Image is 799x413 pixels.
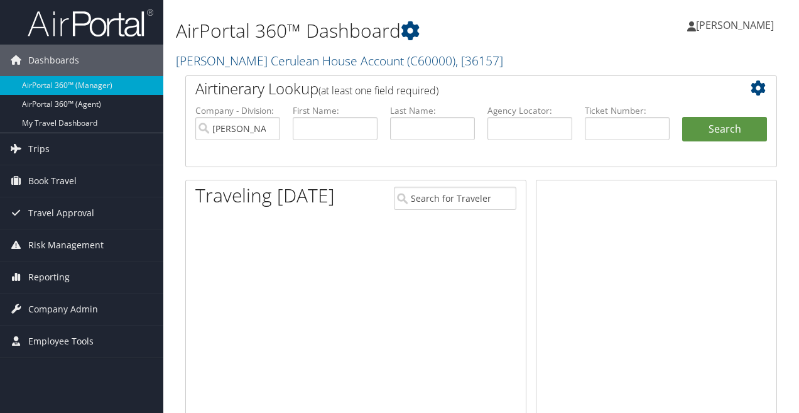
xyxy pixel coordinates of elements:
[455,52,503,69] span: , [ 36157 ]
[487,104,572,117] label: Agency Locator:
[176,18,583,44] h1: AirPortal 360™ Dashboard
[407,52,455,69] span: ( C60000 )
[195,104,280,117] label: Company - Division:
[176,52,503,69] a: [PERSON_NAME] Cerulean House Account
[682,117,767,142] button: Search
[28,165,77,197] span: Book Travel
[28,262,70,293] span: Reporting
[585,104,670,117] label: Ticket Number:
[28,294,98,325] span: Company Admin
[28,8,153,38] img: airportal-logo.png
[28,45,79,76] span: Dashboards
[195,78,718,99] h2: Airtinerary Lookup
[687,6,786,44] a: [PERSON_NAME]
[318,84,438,97] span: (at least one field required)
[28,197,94,229] span: Travel Approval
[394,187,517,210] input: Search for Traveler
[293,104,378,117] label: First Name:
[28,229,104,261] span: Risk Management
[390,104,475,117] label: Last Name:
[195,182,335,209] h1: Traveling [DATE]
[28,326,94,357] span: Employee Tools
[696,18,774,32] span: [PERSON_NAME]
[28,133,50,165] span: Trips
